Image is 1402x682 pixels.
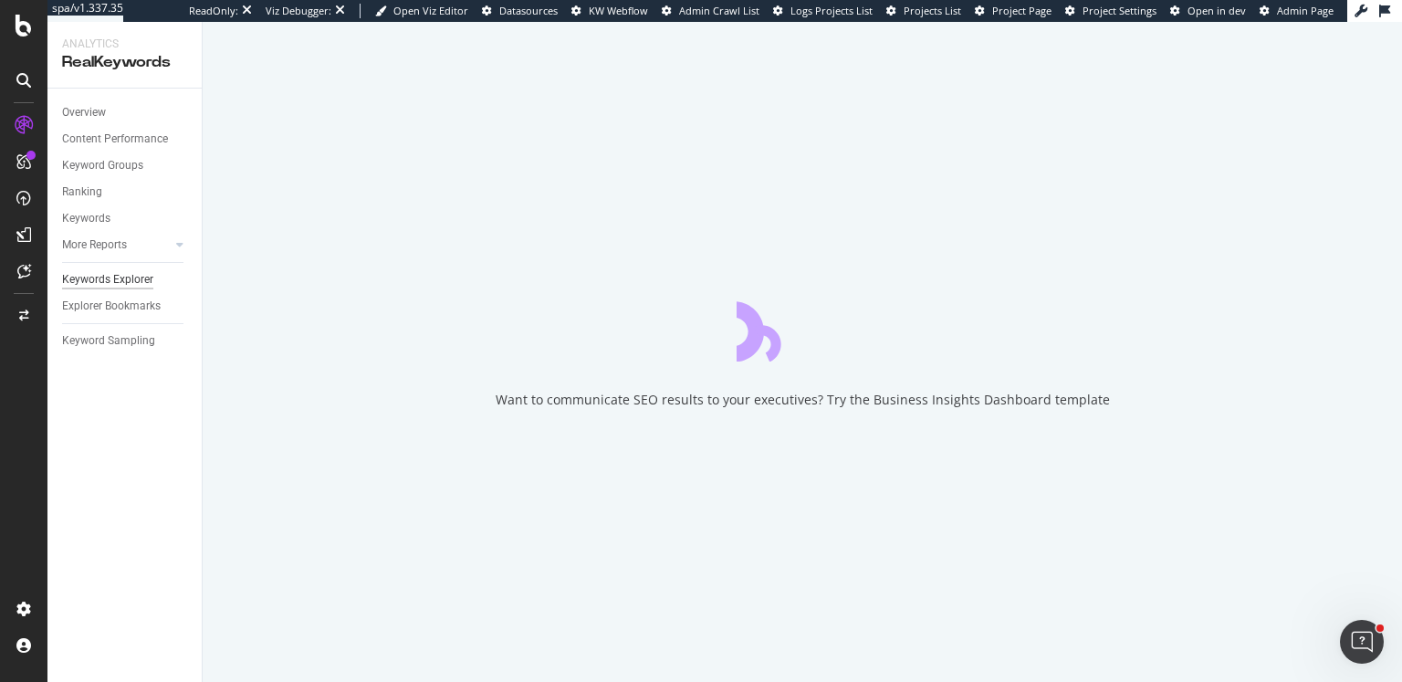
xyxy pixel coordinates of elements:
[1170,4,1246,18] a: Open in dev
[1083,4,1156,17] span: Project Settings
[375,4,468,18] a: Open Viz Editor
[589,4,648,17] span: KW Webflow
[62,130,189,149] a: Content Performance
[790,4,873,17] span: Logs Projects List
[62,103,106,122] div: Overview
[1188,4,1246,17] span: Open in dev
[393,4,468,17] span: Open Viz Editor
[886,4,961,18] a: Projects List
[62,331,189,351] a: Keyword Sampling
[571,4,648,18] a: KW Webflow
[1340,620,1384,664] iframe: Intercom live chat
[62,270,153,289] div: Keywords Explorer
[62,52,187,73] div: RealKeywords
[62,236,127,255] div: More Reports
[679,4,759,17] span: Admin Crawl List
[62,183,189,202] a: Ranking
[662,4,759,18] a: Admin Crawl List
[62,297,161,316] div: Explorer Bookmarks
[773,4,873,18] a: Logs Projects List
[62,183,102,202] div: Ranking
[266,4,331,18] div: Viz Debugger:
[904,4,961,17] span: Projects List
[189,4,238,18] div: ReadOnly:
[499,4,558,17] span: Datasources
[62,209,110,228] div: Keywords
[737,296,868,362] div: animation
[62,270,189,289] a: Keywords Explorer
[62,209,189,228] a: Keywords
[62,103,189,122] a: Overview
[62,297,189,316] a: Explorer Bookmarks
[62,236,171,255] a: More Reports
[1065,4,1156,18] a: Project Settings
[496,391,1110,409] div: Want to communicate SEO results to your executives? Try the Business Insights Dashboard template
[1277,4,1334,17] span: Admin Page
[975,4,1051,18] a: Project Page
[62,331,155,351] div: Keyword Sampling
[62,130,168,149] div: Content Performance
[62,156,143,175] div: Keyword Groups
[1260,4,1334,18] a: Admin Page
[62,37,187,52] div: Analytics
[992,4,1051,17] span: Project Page
[482,4,558,18] a: Datasources
[62,156,189,175] a: Keyword Groups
